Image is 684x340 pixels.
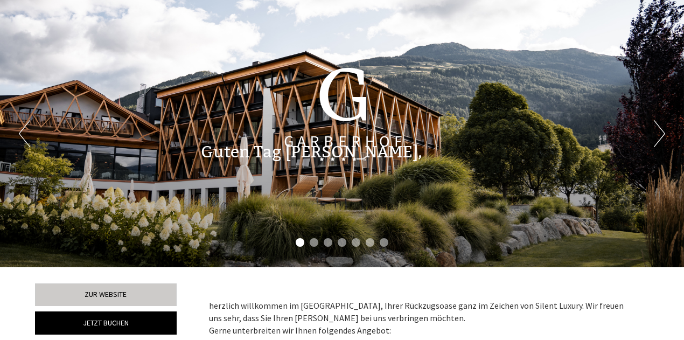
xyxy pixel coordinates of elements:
[35,283,177,306] a: Zur Website
[209,300,633,337] p: herzlich willkommen im [GEOGRAPHIC_DATA], Ihrer Rückzugsoase ganz im Zeichen von Silent Luxury. W...
[19,120,30,147] button: Previous
[654,120,665,147] button: Next
[35,311,177,335] a: Jetzt buchen
[201,143,422,161] h1: Guten Tag [PERSON_NAME],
